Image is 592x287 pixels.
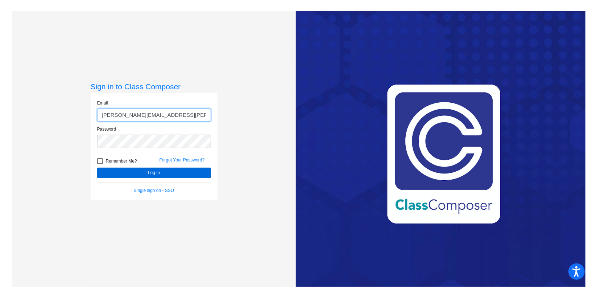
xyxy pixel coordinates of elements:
[160,157,205,163] a: Forgot Your Password?
[91,82,218,91] h3: Sign in to Class Composer
[134,188,174,193] a: Single sign on - SSO
[106,157,137,165] span: Remember Me?
[97,126,116,132] label: Password
[97,168,211,178] button: Log In
[97,100,108,106] label: Email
